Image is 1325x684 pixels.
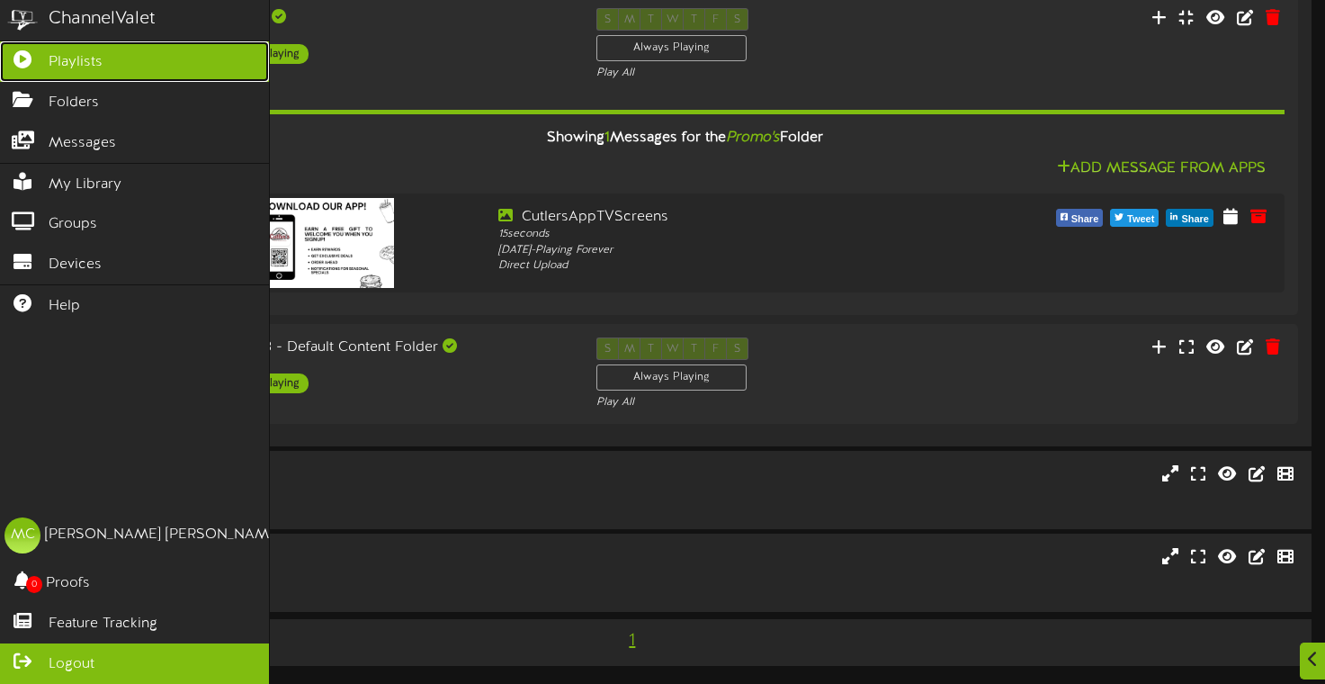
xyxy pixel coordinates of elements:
div: CutlersAppTVScreens [498,207,971,228]
div: West Wall Screen [72,547,567,568]
div: Soup Menu [72,464,567,485]
button: Share [1056,209,1104,227]
span: Help [49,296,80,317]
span: Share [1177,210,1213,229]
span: Tweet [1124,210,1158,229]
span: Devices [49,255,102,275]
button: Tweet [1110,209,1159,227]
div: Direct Upload [498,258,971,274]
span: Groups [49,214,97,235]
span: 0 [26,576,42,593]
div: [PERSON_NAME] [PERSON_NAME] [45,525,282,545]
div: Always Playing [596,35,747,61]
span: Folders [49,93,99,113]
span: Share [1068,210,1103,229]
div: MC [4,517,40,553]
span: 1 [624,631,640,651]
div: Play All [596,66,876,81]
span: Playlists [49,52,103,73]
div: Landscape ( 16:9 ) [188,28,569,43]
div: Promo's [188,8,569,29]
div: Showing Messages for the Folder [72,119,1298,157]
span: Feature Tracking [49,614,157,634]
div: 15 seconds [498,227,971,242]
div: Always Playing [596,364,747,391]
span: 1 [604,130,610,146]
span: Proofs [46,573,90,594]
div: Play All [596,395,876,410]
div: # 8899 [72,583,567,598]
button: Add Message From Apps [1052,157,1271,180]
div: Screen 3 - Default Content Folder [188,337,569,358]
span: Logout [49,654,94,675]
div: Landscape ( 16:9 ) [188,357,569,373]
span: Messages [49,133,116,154]
div: Landscape ( 16:9 ) [72,568,567,583]
div: [DATE] - Playing Forever [498,243,971,258]
img: be465f75-a003-4100-a8cb-d60e61557ccd.png [234,198,394,288]
i: Promo's [726,130,780,146]
button: Share [1166,209,1213,227]
div: # 3989 [72,500,567,516]
span: My Library [49,175,121,195]
div: Landscape Side ( 16:9 ) [72,485,567,500]
div: ChannelValet [49,6,156,32]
